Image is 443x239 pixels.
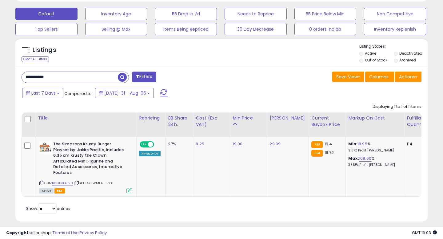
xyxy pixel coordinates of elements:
[399,51,422,56] label: Deactivated
[357,141,367,147] a: 18.95
[348,115,401,121] div: Markup on Cost
[348,156,399,167] div: %
[225,23,287,35] button: 30 Day Decrease
[311,150,323,157] small: FBA
[348,141,357,147] b: Min:
[269,115,306,121] div: [PERSON_NAME]
[155,8,217,20] button: BB Drop in 7d
[85,8,147,20] button: Inventory Age
[196,141,204,147] a: 8.25
[311,115,343,128] div: Current Buybox Price
[365,51,376,56] label: Active
[168,141,188,147] div: 27%
[348,163,399,167] p: 36.18% Profit [PERSON_NAME]
[168,115,190,128] div: BB Share 24h.
[140,142,148,147] span: ON
[407,141,426,147] div: 114
[85,23,147,35] button: Selling @ Max
[104,90,146,96] span: [DATE]-31 - Aug-06
[80,230,107,236] a: Privacy Policy
[311,141,323,148] small: FBA
[269,141,281,147] a: 29.99
[294,23,357,35] button: 0 orders, no bb
[294,8,357,20] button: BB Price Below Min
[139,115,163,121] div: Repricing
[325,150,334,155] span: 19.72
[26,206,70,211] span: Show: entries
[22,88,63,98] button: Last 7 Days
[346,112,404,137] th: The percentage added to the cost of goods (COGS) that forms the calculator for Min & Max prices.
[365,72,394,82] button: Columns
[196,115,227,128] div: Cost (Exc. VAT)
[95,88,154,98] button: [DATE]-31 - Aug-06
[6,230,107,236] div: seller snap | |
[373,104,421,110] div: Displaying 1 to 1 of 1 items
[139,151,161,156] div: Amazon AI
[53,230,79,236] a: Terms of Use
[53,141,128,177] b: The Simpsons Krusty Burger Playset by Jakks Pacific, Includes 6.35 cm Krusty the Clown Articulate...
[233,141,242,147] a: 19.00
[64,91,93,96] span: Compared to:
[52,181,73,186] a: B0DDTFH123
[399,57,416,63] label: Archived
[348,148,399,153] p: 9.87% Profit [PERSON_NAME]
[155,23,217,35] button: Items Being Repriced
[54,188,65,194] span: FBA
[31,90,56,96] span: Last 7 Days
[132,72,156,82] button: Filters
[364,8,426,20] button: Non Competitive
[325,141,332,147] span: 19.4
[369,74,389,80] span: Columns
[225,8,287,20] button: Needs to Reprice
[38,115,134,121] div: Title
[39,188,54,194] span: All listings currently available for purchase on Amazon
[15,8,78,20] button: Default
[39,141,132,193] div: ASIN:
[348,155,359,161] b: Max:
[365,57,387,63] label: Out of Stock
[6,230,29,236] strong: Copyright
[233,115,264,121] div: Min Price
[412,230,437,236] span: 2025-08-15 16:03 GMT
[364,23,426,35] button: Inventory Replenish
[359,44,428,49] p: Listing States:
[33,46,56,54] h5: Listings
[332,72,364,82] button: Save View
[395,72,421,82] button: Actions
[74,181,113,186] span: | SKU: GI-WMLA-LVYX
[348,141,399,153] div: %
[15,23,78,35] button: Top Sellers
[407,115,428,128] div: Fulfillable Quantity
[153,142,163,147] span: OFF
[39,141,52,154] img: 41bb19PJvQL._SL40_.jpg
[22,56,49,62] div: Clear All Filters
[359,155,371,162] a: 109.60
